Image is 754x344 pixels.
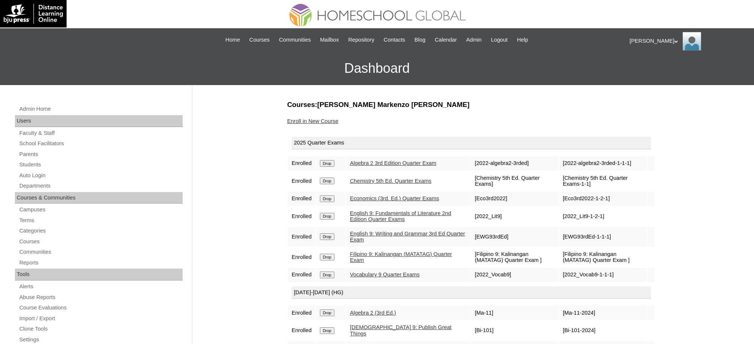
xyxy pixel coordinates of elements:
[350,272,420,278] a: Vocabulary 9 Quarter Exams
[559,268,646,282] td: [2022_Vocab9-1-1-1]
[517,36,528,44] span: Help
[320,309,334,316] input: Drop
[350,251,452,263] a: Filipino 9: Kalinangan (MATATAG) Quarter Exam
[288,171,315,191] td: Enrolled
[249,36,270,44] span: Courses
[559,192,646,206] td: [Eco3rd2022-1-2-1]
[288,207,315,226] td: Enrolled
[513,36,532,44] a: Help
[19,303,183,312] a: Course Evaluations
[279,36,311,44] span: Communities
[288,227,315,247] td: Enrolled
[414,36,425,44] span: Blog
[471,268,558,282] td: [2022_Vocab9]
[292,286,651,299] div: [DATE]-[DATE] (HG)
[471,156,558,171] td: [2022-algebra2-3rded]
[350,324,452,337] a: [DEMOGRAPHIC_DATA] 9: Publish Great Things
[320,178,334,184] input: Drop
[380,36,409,44] a: Contacts
[15,192,183,204] div: Courses & Communities
[288,192,315,206] td: Enrolled
[320,160,334,167] input: Drop
[320,195,334,202] input: Drop
[320,254,334,260] input: Drop
[275,36,315,44] a: Communities
[19,247,183,257] a: Communities
[287,118,339,124] a: Enroll in New Course
[471,227,558,247] td: [EWG93rdEd]
[288,306,315,320] td: Enrolled
[559,306,646,320] td: [Ma-11-2024]
[320,36,339,44] span: Mailbox
[344,36,378,44] a: Repository
[559,171,646,191] td: [Chemistry 5th Ed. Quarter Exams-1-1]
[288,156,315,171] td: Enrolled
[225,36,240,44] span: Home
[287,100,655,110] h3: Courses:[PERSON_NAME] Markenzo [PERSON_NAME]
[350,310,396,316] a: Algebra 2 (3rd Ed.)
[471,192,558,206] td: [Eco3rd2022]
[471,306,558,320] td: [Ma-11]
[19,150,183,159] a: Parents
[559,247,646,267] td: [Filipino 9: Kalinangan (MATATAG) Quarter Exam ]
[19,205,183,214] a: Campuses
[19,237,183,246] a: Courses
[4,4,63,24] img: logo-white.png
[19,324,183,334] a: Clone Tools
[317,36,343,44] a: Mailbox
[471,247,558,267] td: [Filipino 9: Kalinangan (MATATAG) Quarter Exam ]
[350,231,465,243] a: English 9: Writing and Grammar 3rd Ed Quarter Exam
[292,137,651,149] div: 2025 Quarter Exams
[350,178,431,184] a: Chemistry 5th Ed. Quarter Exams
[559,156,646,171] td: [2022-algebra2-3rded-1-1-1]
[19,282,183,291] a: Alerts
[559,207,646,226] td: [2022_Lit9-1-2-1]
[19,216,183,225] a: Terms
[491,36,508,44] span: Logout
[559,321,646,340] td: [Bi-101-2024]
[350,210,451,223] a: English 9: Fundamentals of Literature 2nd Edition Quarter Exams
[15,115,183,127] div: Users
[411,36,429,44] a: Blog
[320,327,334,334] input: Drop
[288,247,315,267] td: Enrolled
[471,321,558,340] td: [Bi-101]
[19,171,183,180] a: Auto Login
[320,233,334,240] input: Drop
[350,160,436,166] a: Algebra 2 3rd Edition Quarter Exam
[559,227,646,247] td: [EWG93rdEd-1-1-1]
[288,321,315,340] td: Enrolled
[466,36,482,44] span: Admin
[683,32,701,51] img: Ariane Ebuen
[471,207,558,226] td: [2022_Lit9]
[350,195,439,201] a: Economics (3rd. Ed.) Quarter Exams
[288,268,315,282] td: Enrolled
[435,36,457,44] span: Calendar
[471,171,558,191] td: [Chemistry 5th Ed. Quarter Exams]
[19,160,183,169] a: Students
[487,36,511,44] a: Logout
[320,272,334,278] input: Drop
[246,36,273,44] a: Courses
[15,269,183,280] div: Tools
[4,52,750,85] h3: Dashboard
[222,36,244,44] a: Home
[19,314,183,323] a: Import / Export
[19,293,183,302] a: Abuse Reports
[19,104,183,114] a: Admin Home
[19,129,183,138] a: Faculty & Staff
[348,36,374,44] span: Repository
[320,213,334,220] input: Drop
[19,226,183,236] a: Categories
[630,32,747,51] div: [PERSON_NAME]
[19,181,183,191] a: Departments
[431,36,461,44] a: Calendar
[384,36,405,44] span: Contacts
[19,139,183,148] a: School Facilitators
[462,36,485,44] a: Admin
[19,258,183,267] a: Reports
